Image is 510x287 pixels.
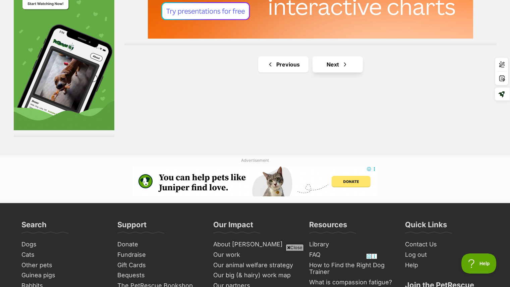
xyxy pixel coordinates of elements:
iframe: Advertisement [133,253,377,284]
nav: Pagination [124,56,497,73]
iframe: Help Scout Beacon - Open [461,253,497,274]
a: Bequests [115,270,204,281]
h3: Resources [309,220,347,233]
a: Other pets [19,260,108,271]
a: About [PERSON_NAME] [211,239,300,250]
h3: Support [117,220,147,233]
a: Log out [402,250,492,260]
a: Gift Cards [115,260,204,271]
a: Cats [19,250,108,260]
a: FAQ [306,250,396,260]
h3: Quick Links [405,220,447,233]
a: Fundraise [115,250,204,260]
a: Donate [115,239,204,250]
a: Previous page [258,56,308,73]
iframe: Advertisement [133,166,377,196]
a: Contact Us [402,239,492,250]
h3: Search [21,220,47,233]
h3: Our Impact [213,220,253,233]
a: Dogs [19,239,108,250]
span: Close [286,244,304,251]
a: Help [402,260,492,271]
a: Next page [313,56,363,73]
a: Guinea pigs [19,270,108,281]
a: Library [306,239,396,250]
a: Our work [211,250,300,260]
